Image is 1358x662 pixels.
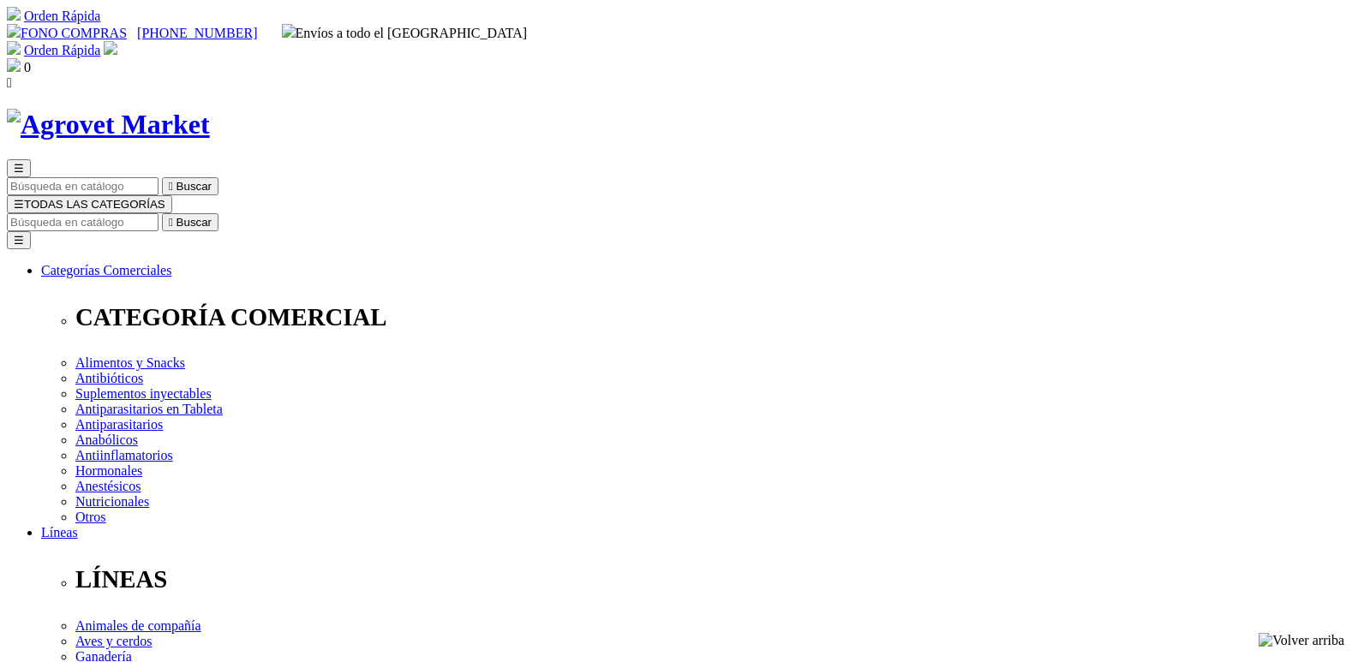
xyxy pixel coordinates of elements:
a: Suplementos inyectables [75,386,212,401]
img: Volver arriba [1259,633,1344,648]
i:  [169,180,173,193]
img: delivery-truck.svg [282,24,296,38]
img: phone.svg [7,24,21,38]
a: Orden Rápida [24,43,100,57]
span: 0 [24,60,31,75]
i:  [169,216,173,229]
img: shopping-cart.svg [7,7,21,21]
a: Aves y cerdos [75,634,152,648]
button: ☰ [7,159,31,177]
a: Alimentos y Snacks [75,355,185,370]
span: ☰ [14,198,24,211]
a: Orden Rápida [24,9,100,23]
a: Líneas [41,525,78,540]
a: Nutricionales [75,494,149,509]
img: shopping-cart.svg [7,41,21,55]
button:  Buscar [162,213,218,231]
a: [PHONE_NUMBER] [137,26,257,40]
span: Envíos a todo el [GEOGRAPHIC_DATA] [282,26,528,40]
a: Anestésicos [75,479,141,493]
a: Acceda a su cuenta de cliente [104,43,117,57]
span: Buscar [176,180,212,193]
a: Antiparasitarios [75,417,163,432]
span: Buscar [176,216,212,229]
img: user.svg [104,41,117,55]
span: ☰ [14,162,24,175]
button:  Buscar [162,177,218,195]
a: Categorías Comerciales [41,263,171,277]
p: CATEGORÍA COMERCIAL [75,303,1351,331]
button: ☰TODAS LAS CATEGORÍAS [7,195,172,213]
a: Antibióticos [75,371,143,385]
p: LÍNEAS [75,565,1351,593]
input: Buscar [7,177,159,195]
i:  [7,75,12,90]
img: shopping-bag.svg [7,58,21,72]
a: Antiparasitarios en Tableta [75,402,223,416]
a: Antiinflamatorios [75,448,173,462]
input: Buscar [7,213,159,231]
button: ☰ [7,231,31,249]
a: Anabólicos [75,432,138,447]
a: Hormonales [75,463,142,478]
img: Agrovet Market [7,109,210,140]
a: FONO COMPRAS [7,26,127,40]
a: Otros [75,510,106,524]
a: Animales de compañía [75,618,201,633]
